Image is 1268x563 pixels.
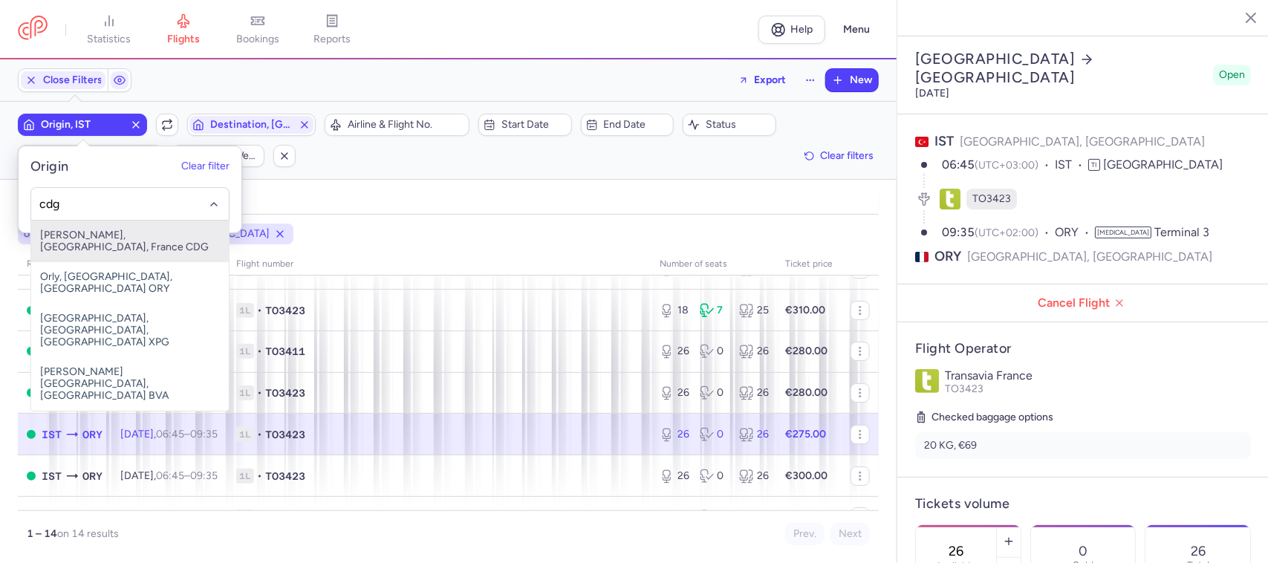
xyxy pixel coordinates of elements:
span: End date [604,119,669,131]
span: • [257,427,262,442]
span: ORY [934,247,961,266]
span: Orly, [GEOGRAPHIC_DATA], [GEOGRAPHIC_DATA] ORY [31,262,229,304]
span: [GEOGRAPHIC_DATA], [GEOGRAPHIC_DATA] [967,247,1212,266]
div: 23 [660,510,688,524]
div: 0 [700,344,728,359]
span: [DATE], [120,469,218,482]
span: [GEOGRAPHIC_DATA], [GEOGRAPHIC_DATA] [960,134,1205,149]
th: Ticket price [776,253,842,276]
span: TO3289 [265,510,305,524]
button: Export [729,68,796,92]
div: 26 [660,427,688,442]
span: 1L [236,510,254,524]
div: 0 [700,385,728,400]
a: CitizenPlane red outlined logo [18,16,48,43]
span: Open [1219,68,1245,82]
h5: Checked baggage options [915,409,1251,426]
span: TO3423 [265,303,305,318]
span: (UTC+03:00) [975,159,1038,172]
time: 06:45 [156,428,184,440]
th: route [18,253,111,276]
a: Help [758,16,825,44]
span: Terminal 3 [1154,225,1209,239]
span: TO3423 [265,385,305,400]
h5: Origin [30,158,69,175]
span: • [257,344,262,359]
span: [MEDICAL_DATA] [1095,227,1151,238]
button: Clear filter [181,161,230,173]
strong: 1 – 14 [27,527,57,540]
div: 25 [739,510,767,524]
span: Destination, [GEOGRAPHIC_DATA] [210,119,293,131]
figure: TO airline logo [940,189,960,209]
span: flights [167,33,200,46]
button: Origin, IST [18,114,147,136]
div: 18 [660,303,688,318]
time: 06:45 [156,469,184,482]
button: Close Filters [19,69,108,91]
div: 0 [700,469,728,484]
th: Flight number [227,253,651,276]
span: – [156,469,218,482]
span: [PERSON_NAME][GEOGRAPHIC_DATA], [GEOGRAPHIC_DATA] BVA [31,357,229,411]
time: 09:35 [942,225,975,239]
button: End date [581,114,674,136]
button: Prev. [785,523,825,545]
span: ORY [82,468,103,484]
button: New [826,69,878,91]
span: – [156,428,218,440]
input: -searchbox [39,196,221,212]
p: 0 [1079,544,1087,559]
div: 0 [700,427,728,442]
span: ORY [82,510,103,526]
time: 06:45 [942,157,975,172]
span: [GEOGRAPHIC_DATA] [1103,157,1223,172]
strong: €275.00 [785,428,826,440]
span: TO3423 [265,427,305,442]
div: 26 [739,344,767,359]
span: Status [706,119,771,131]
h2: [GEOGRAPHIC_DATA] [GEOGRAPHIC_DATA] [915,50,1207,87]
span: ORY [1055,224,1095,241]
span: Origin, IST [41,119,124,131]
span: ORY [82,426,103,443]
span: • [257,510,262,524]
strong: €280.00 [785,345,828,357]
span: Help [791,24,813,35]
strong: €310.00 [785,304,825,316]
span: bookings [236,33,279,46]
span: Export [754,74,786,85]
span: [PERSON_NAME], [GEOGRAPHIC_DATA], France CDG [31,221,229,262]
span: New [850,74,872,86]
span: TO3423 [972,192,1011,206]
time: 09:35 [190,428,218,440]
div: 26 [739,427,767,442]
span: IST [42,510,62,526]
div: 26 [739,385,767,400]
span: IST [934,133,954,149]
li: 20 KG, €69 [915,432,1251,459]
span: (UTC+02:00) [975,227,1038,239]
a: statistics [72,13,146,46]
div: 7 [700,303,728,318]
div: 2 [700,510,728,524]
strong: €300.00 [785,469,828,482]
span: 1L [236,469,254,484]
span: 1L [236,344,254,359]
span: Cancel Flight [909,296,1257,310]
span: 1L [236,303,254,318]
span: IST [42,468,62,484]
span: TO3423 [265,469,305,484]
time: 09:35 [190,469,218,482]
span: • [257,469,262,484]
th: number of seats [651,253,776,276]
div: 26 [660,385,688,400]
span: [GEOGRAPHIC_DATA], [GEOGRAPHIC_DATA], [GEOGRAPHIC_DATA] XPG [31,304,229,357]
span: on 14 results [57,527,119,540]
a: bookings [221,13,295,46]
button: Menu [834,16,879,44]
button: Clear filters [799,145,879,167]
span: origin: IST [24,227,71,241]
a: flights [146,13,221,46]
div: 26 [660,469,688,484]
